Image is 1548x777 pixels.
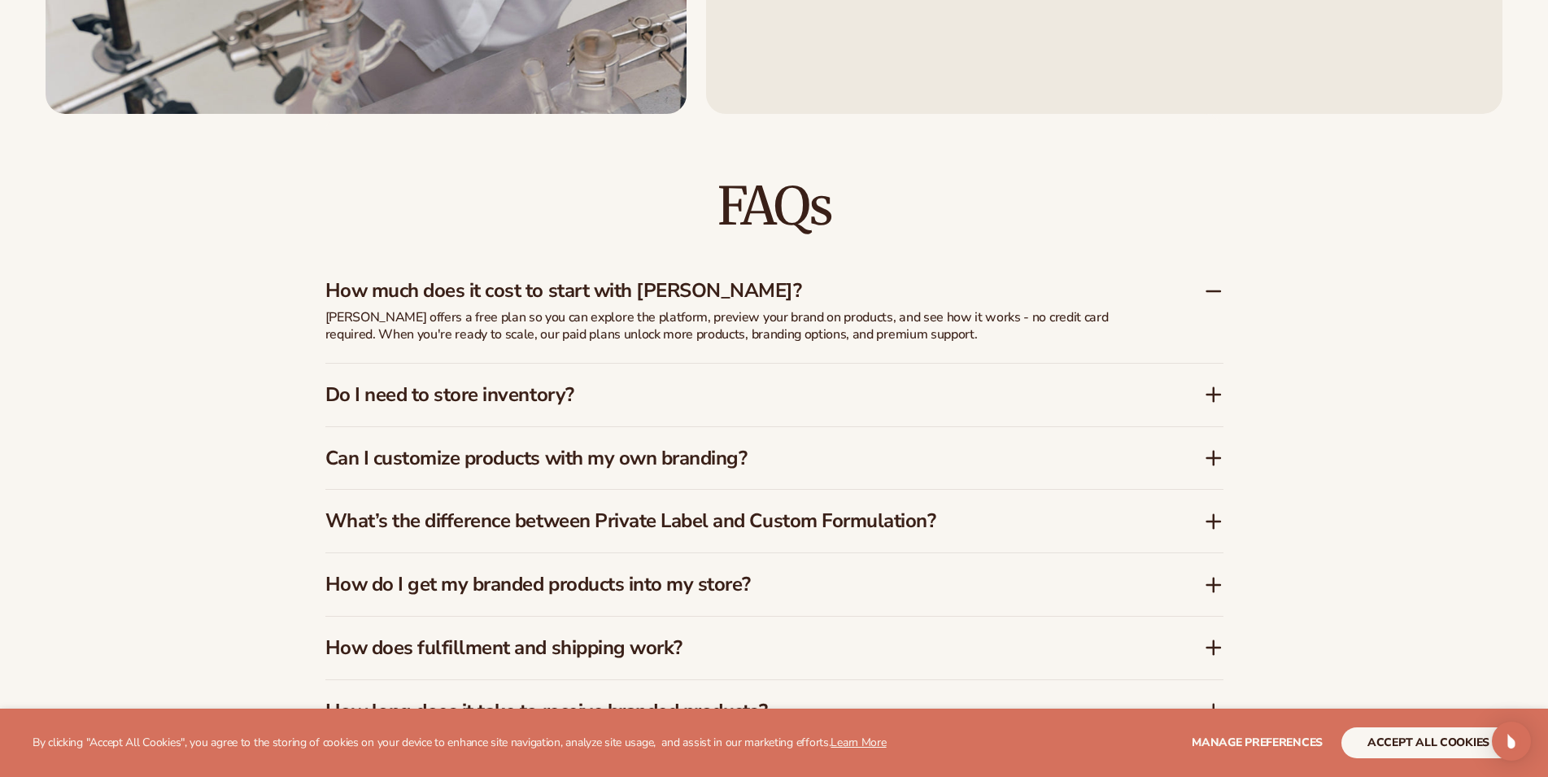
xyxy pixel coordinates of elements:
h3: How do I get my branded products into my store? [325,573,1155,596]
button: accept all cookies [1341,727,1515,758]
div: Open Intercom Messenger [1492,722,1531,761]
p: [PERSON_NAME] offers a free plan so you can explore the platform, preview your brand on products,... [325,309,1139,343]
h3: Do I need to store inventory? [325,383,1155,407]
h3: Can I customize products with my own branding? [325,447,1155,470]
h3: How much does it cost to start with [PERSON_NAME]? [325,279,1155,303]
span: Manage preferences [1192,735,1323,750]
a: Learn More [831,735,886,750]
p: By clicking "Accept All Cookies", you agree to the storing of cookies on your device to enhance s... [33,736,887,750]
h2: FAQs [325,179,1223,234]
h3: How long does it take to receive branded products? [325,700,1155,723]
h3: What’s the difference between Private Label and Custom Formulation? [325,509,1155,533]
h3: How does fulfillment and shipping work? [325,636,1155,660]
button: Manage preferences [1192,727,1323,758]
